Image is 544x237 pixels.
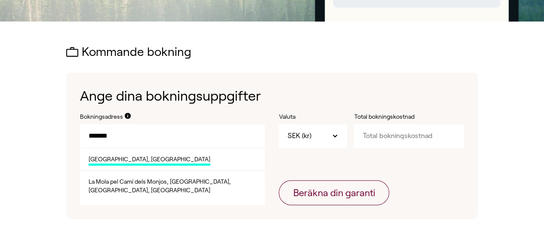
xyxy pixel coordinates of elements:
[279,113,347,121] label: Valuta
[279,180,389,205] button: Beräkna din garanti
[89,155,210,166] span: [GEOGRAPHIC_DATA], [GEOGRAPHIC_DATA]
[66,46,478,59] h2: Kommande bokning
[354,124,464,148] input: Total bokningskostnad
[354,113,440,121] label: Total bokningskostnad
[287,131,311,141] span: SEK (kr)
[89,178,265,197] span: La Mola pel Camí dels Monjos, [GEOGRAPHIC_DATA], [GEOGRAPHIC_DATA], [GEOGRAPHIC_DATA]
[80,86,464,106] h1: Ange dina bokningsuppgifter
[80,113,123,121] label: Bokningsadress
